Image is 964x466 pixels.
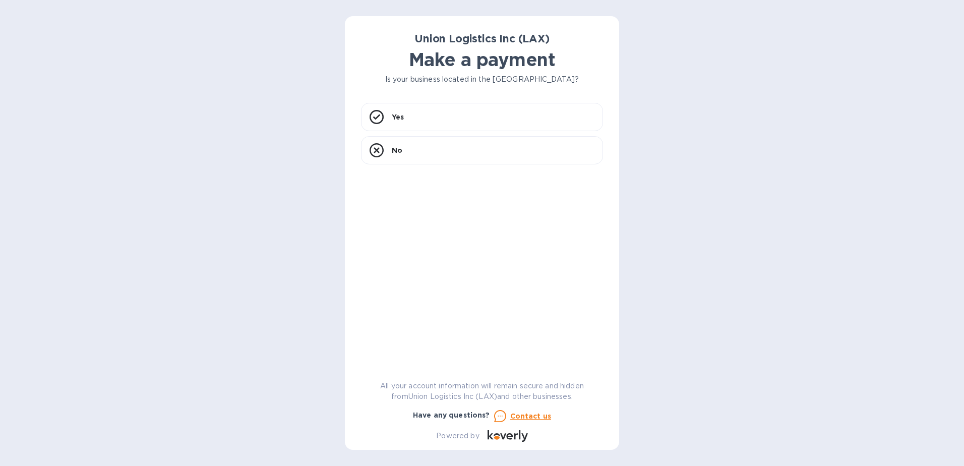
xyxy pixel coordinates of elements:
[510,412,552,420] u: Contact us
[361,49,603,70] h1: Make a payment
[414,32,550,45] b: Union Logistics Inc (LAX)
[361,381,603,402] p: All your account information will remain secure and hidden from Union Logistics Inc (LAX) and oth...
[392,112,404,122] p: Yes
[361,74,603,85] p: Is your business located in the [GEOGRAPHIC_DATA]?
[436,431,479,441] p: Powered by
[392,145,402,155] p: No
[413,411,490,419] b: Have any questions?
